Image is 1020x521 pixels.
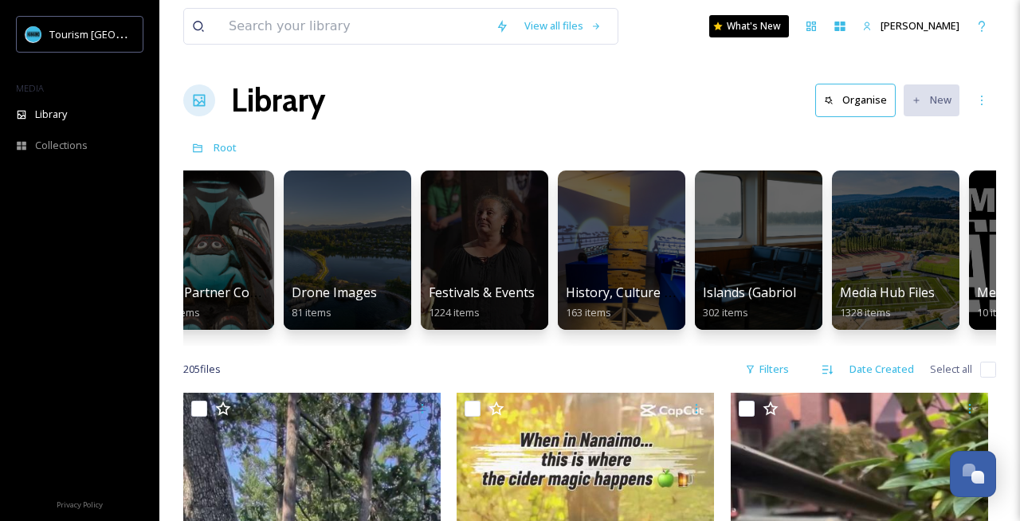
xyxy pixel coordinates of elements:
[950,451,996,497] button: Open Chat
[35,107,67,122] span: Library
[840,285,935,319] a: Media Hub Files1328 items
[292,284,377,301] span: Drone Images
[566,284,734,301] span: History, Culture & Shopping
[703,284,953,301] span: Islands (Gabriola, Saysutshun, Protection)
[214,140,237,155] span: Root
[35,138,88,153] span: Collections
[155,285,288,319] a: DBC Partner Contrent615 items
[709,15,789,37] a: What's New
[221,9,488,44] input: Search your library
[815,84,896,116] button: Organise
[977,305,1017,319] span: 10 items
[25,26,41,42] img: tourism_nanaimo_logo.jpeg
[292,285,377,319] a: Drone Images81 items
[703,305,748,319] span: 302 items
[57,499,103,510] span: Privacy Policy
[231,76,325,124] a: Library
[881,18,959,33] span: [PERSON_NAME]
[566,285,734,319] a: History, Culture & Shopping163 items
[429,284,535,301] span: Festivals & Events
[57,494,103,513] a: Privacy Policy
[292,305,331,319] span: 81 items
[840,284,935,301] span: Media Hub Files
[904,84,959,116] button: New
[840,305,891,319] span: 1328 items
[49,26,192,41] span: Tourism [GEOGRAPHIC_DATA]
[429,285,535,319] a: Festivals & Events1224 items
[841,354,922,385] div: Date Created
[516,10,610,41] a: View all files
[155,284,288,301] span: DBC Partner Contrent
[854,10,967,41] a: [PERSON_NAME]
[183,362,221,377] span: 205 file s
[16,82,44,94] span: MEDIA
[703,285,953,319] a: Islands (Gabriola, Saysutshun, Protection)302 items
[429,305,480,319] span: 1224 items
[930,362,972,377] span: Select all
[737,354,797,385] div: Filters
[815,84,904,116] a: Organise
[214,138,237,157] a: Root
[566,305,611,319] span: 163 items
